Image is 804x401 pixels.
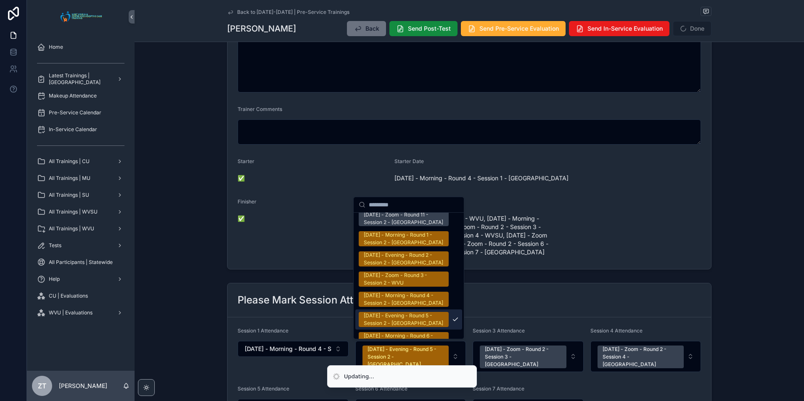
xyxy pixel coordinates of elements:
[32,154,130,169] a: All Trainings | CU
[27,34,135,331] div: scrollable content
[49,242,61,249] span: Tests
[238,174,388,182] span: ✅
[479,24,559,33] span: Send Pre-Service Evaluation
[354,213,464,339] div: Suggestions
[238,293,416,307] h2: Please Mark Session Attended Below
[355,385,407,392] span: Session 6 Attendance
[49,158,90,165] span: All Trainings | CU
[347,21,386,36] button: Back
[365,24,379,33] span: Back
[49,276,60,282] span: Help
[238,106,282,112] span: Trainer Comments
[32,171,130,186] a: All Trainings | MU
[364,251,444,266] div: [DATE] - Evening - Round 2 - Session 2 - [GEOGRAPHIC_DATA]
[38,381,46,391] span: ZT
[49,92,97,99] span: Makeup Attendance
[355,214,584,256] span: [DATE] - Morning - Round 4 - Session 1 - WVU, [DATE] - Morning - Round 4 - Session 2 - WVU, [DATE...
[49,72,110,86] span: Latest Trainings | [GEOGRAPHIC_DATA]
[32,238,130,253] a: Tests
[590,327,643,334] span: Session 4 Attendance
[364,292,444,307] div: [DATE] - Morning - Round 4 - Session 2 - [GEOGRAPHIC_DATA]
[32,105,130,120] a: Pre-Service Calendar
[58,10,104,24] img: App logo
[473,341,584,372] button: Select Button
[49,175,90,182] span: All Trainings | MU
[355,341,466,372] button: Select Button
[227,9,349,16] a: Back to [DATE]-[DATE] | Pre-Service Trainings
[473,385,524,392] span: Session 7 Attendance
[32,305,130,320] a: WVU | Evaluations
[364,231,444,246] div: [DATE] - Morning - Round 1 - Session 2 - [GEOGRAPHIC_DATA]
[32,122,130,137] a: In-Service Calendar
[49,225,94,232] span: All Trainings | WVU
[364,272,444,287] div: [DATE] - Zoom - Round 3 - Session 2 - WVU
[238,385,289,392] span: Session 5 Attendance
[32,221,130,236] a: All Trainings | WVU
[59,382,107,390] p: [PERSON_NAME]
[49,259,113,266] span: All Participants | Statewide
[473,327,525,334] span: Session 3 Attendance
[238,198,257,205] span: Finisher
[569,21,669,36] button: Send In-Service Evaluation
[32,288,130,303] a: CU | Evaluations
[49,208,98,215] span: All Trainings | WVSU
[49,309,93,316] span: WVU | Evaluations
[587,24,663,33] span: Send In-Service Evaluation
[394,174,623,182] span: [DATE] - Morning - Round 4 - Session 1 - [GEOGRAPHIC_DATA]
[32,88,130,103] a: Makeup Attendance
[49,293,88,299] span: CU | Evaluations
[344,372,374,381] div: Updating...
[364,211,444,226] div: [DATE] - Zoom - Round 11 - Session 2 - [GEOGRAPHIC_DATA]
[237,9,349,16] span: Back to [DATE]-[DATE] | Pre-Service Trainings
[49,126,97,133] span: In-Service Calendar
[32,187,130,203] a: All Trainings | SU
[49,109,101,116] span: Pre-Service Calendar
[32,40,130,55] a: Home
[238,158,254,164] span: Starter
[364,312,444,327] div: [DATE] - Evening - Round 5 - Session 2 - [GEOGRAPHIC_DATA]
[227,23,296,34] h1: [PERSON_NAME]
[485,346,561,368] div: [DATE] - Zoom - Round 2 - Session 3 - [GEOGRAPHIC_DATA]
[32,255,130,270] a: All Participants | Statewide
[603,346,679,368] div: [DATE] - Zoom - Round 2 - Session 4 - [GEOGRAPHIC_DATA]
[368,346,444,368] div: [DATE] - Evening - Round 5 - Session 2 - [GEOGRAPHIC_DATA]
[32,272,130,287] a: Help
[32,71,130,87] a: Latest Trainings | [GEOGRAPHIC_DATA]
[238,214,349,223] span: ✅
[49,44,63,50] span: Home
[394,158,424,164] span: Starter Date
[245,345,331,353] span: [DATE] - Morning - Round 4 - Session 1 - [GEOGRAPHIC_DATA]
[364,332,444,347] div: [DATE] - Morning - Round 6 - Session 2 - WVU
[32,204,130,219] a: All Trainings | WVSU
[49,192,89,198] span: All Trainings | SU
[389,21,458,36] button: Send Post-Test
[461,21,566,36] button: Send Pre-Service Evaluation
[238,327,288,334] span: Session 1 Attendance
[408,24,451,33] span: Send Post-Test
[238,341,349,357] button: Select Button
[590,341,701,372] button: Select Button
